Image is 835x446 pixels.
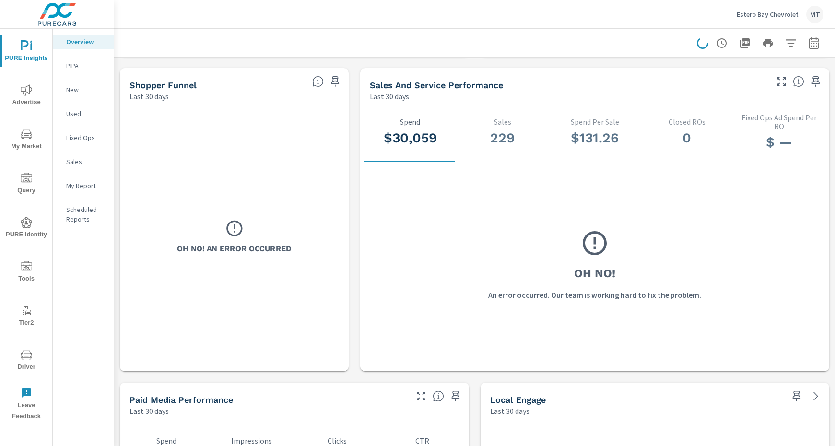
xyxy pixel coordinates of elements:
p: Sales [464,117,541,126]
h5: Local Engage [490,395,546,405]
div: My Report [53,178,114,193]
h3: 229 [464,130,541,146]
span: Save this to your personalized report [328,74,343,89]
div: MT [806,6,823,23]
h3: $ — [741,134,818,151]
div: New [53,82,114,97]
h3: $30,059 [372,130,448,146]
span: Save this to your personalized report [448,388,463,404]
p: Overview [66,37,106,47]
p: Spend Per Sale [556,117,633,126]
div: Fixed Ops [53,130,114,145]
p: Spend [124,436,209,445]
p: CTR [380,436,465,445]
p: An error occurred. Our team is working hard to fix the problem. [488,289,701,301]
p: Used [66,109,106,118]
p: Impressions [209,436,294,445]
h3: Oh No! [574,265,615,282]
div: Used [53,106,114,121]
button: Make Fullscreen [413,388,429,404]
h5: Shopper Funnel [129,80,197,90]
span: Know where every customer is during their purchase journey. View customer activity from first cli... [312,76,324,87]
div: PIPA [53,59,114,73]
p: Estero Bay Chevrolet [737,10,799,19]
p: Last 30 days [370,91,409,102]
span: PURE Identity [3,217,49,240]
p: Spend [372,117,448,126]
p: Last 30 days [129,91,169,102]
p: Fixed Ops [66,133,106,142]
p: Scheduled Reports [66,205,106,224]
span: PURE Insights [3,40,49,64]
p: Clicks [294,436,380,445]
div: Scheduled Reports [53,202,114,226]
p: New [66,85,106,94]
h3: Oh No! An Error Occurred [177,243,292,254]
h5: Paid Media Performance [129,395,233,405]
h3: 0 [648,130,725,146]
span: Save this to your personalized report [789,388,804,404]
span: My Market [3,129,49,152]
span: Leave Feedback [3,387,49,422]
span: Tools [3,261,49,284]
span: Driver [3,349,49,373]
p: Closed ROs [648,117,725,126]
div: Overview [53,35,114,49]
span: Save this to your personalized report [808,74,823,89]
span: Query [3,173,49,196]
h5: Sales and Service Performance [370,80,503,90]
p: Last 30 days [490,405,529,417]
span: Tier2 [3,305,49,329]
a: See more details in report [808,388,823,404]
p: PIPA [66,61,106,70]
p: Last 30 days [129,405,169,417]
button: Make Fullscreen [774,74,789,89]
p: My Report [66,181,106,190]
h3: $131.26 [556,130,633,146]
span: Advertise [3,84,49,108]
div: nav menu [0,29,52,426]
span: Select a tab to understand performance over the selected time range. [793,76,804,87]
p: Sales [66,157,106,166]
p: Fixed Ops Ad Spend Per RO [741,113,818,130]
span: Understand performance metrics over the selected time range. [433,390,444,402]
div: Sales [53,154,114,169]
